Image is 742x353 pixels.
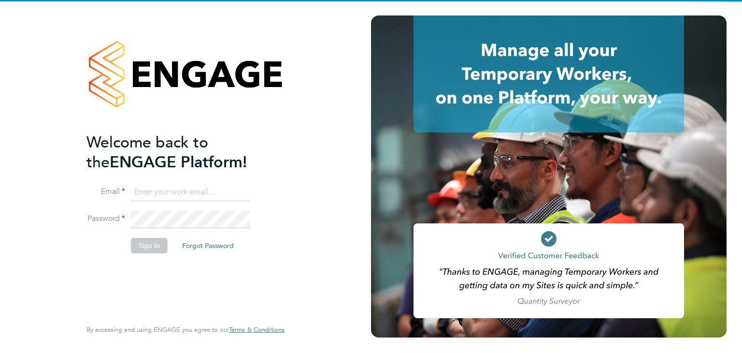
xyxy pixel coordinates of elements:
span: By accessing and using ENGAGE you agree to our [86,325,285,334]
label: Password [86,214,125,224]
span: Terms & Conditions [229,325,285,334]
label: Email [86,187,125,197]
h2: ENGAGE Platform! [86,132,275,172]
input: Enter your work email... [131,184,250,201]
a: Terms & Conditions [229,326,285,334]
button: Forgot Password [174,238,242,253]
span: Welcome back to the [86,133,208,172]
button: Sign In [131,238,168,253]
